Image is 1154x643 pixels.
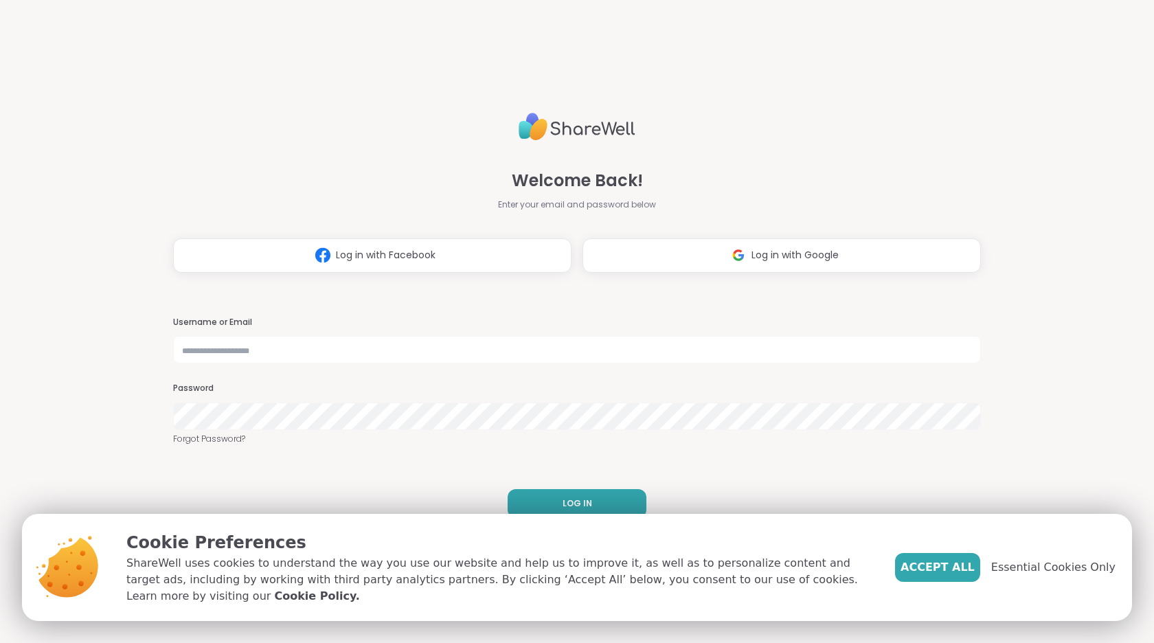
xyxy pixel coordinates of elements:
span: Essential Cookies Only [991,559,1116,576]
p: Cookie Preferences [126,530,873,555]
button: Log in with Facebook [173,238,572,273]
span: LOG IN [563,497,592,510]
h3: Username or Email [173,317,981,328]
img: ShareWell Logo [519,107,635,146]
span: Accept All [901,559,975,576]
span: Log in with Google [751,248,839,262]
button: Log in with Google [582,238,981,273]
button: Accept All [895,553,980,582]
span: Log in with Facebook [336,248,435,262]
a: Cookie Policy. [274,588,359,605]
button: LOG IN [508,489,646,518]
h3: Password [173,383,981,394]
a: Forgot Password? [173,433,981,445]
img: ShareWell Logomark [725,242,751,268]
span: Enter your email and password below [498,199,656,211]
img: ShareWell Logomark [310,242,336,268]
p: ShareWell uses cookies to understand the way you use our website and help us to improve it, as we... [126,555,873,605]
span: Welcome Back! [512,168,643,193]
